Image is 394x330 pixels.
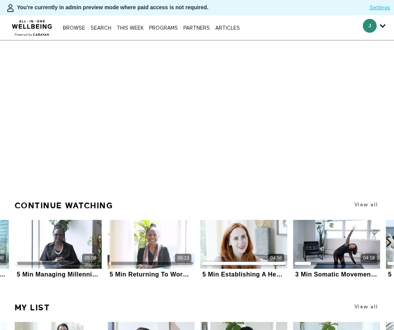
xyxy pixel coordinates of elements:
[6,3,15,13] img: person-bdfc0eaa9744423c596e6e1c01710c89950b1dff7c83b5d61d716cfd8139584f.svg
[357,15,391,40] div: Secondary
[15,300,50,316] a: My list
[200,220,288,279] a: 5 Min Establishing A Healthy Relationship With Alcohol04:565 Min Establishing A Healthy Relations...
[293,220,381,279] a: 3 Min Somatic Movement For Joy04:183 Min Somatic Movement For Joy
[181,26,212,31] a: PARTNERS
[354,202,378,208] a: View all
[370,4,390,12] a: Settings
[61,26,87,31] a: Browse
[363,255,375,261] div: 04:18
[354,304,378,310] a: View all
[89,26,113,31] a: Search
[110,271,193,278] div: 5 Min Returning To Work After Maternity Leave
[107,220,195,279] a: 5 Min Returning To Work After Maternity Leave06:135 Min Returning To Work After Maternity Leave
[15,198,113,214] a: Continue Watching
[15,220,102,279] a: 5 Min Managing Millennials & Gen Z05:595 Min Managing Millennials & Gen Z
[17,271,100,278] div: 5 Min Managing Millennials & Gen Z
[115,26,146,31] a: THIS WEEK
[9,14,55,37] img: CARAVAN
[147,26,180,31] a: PROGRAMS
[213,26,242,31] a: ARTICLES
[85,255,96,261] div: 05:59
[178,255,189,261] div: 06:13
[270,255,282,261] div: 04:56
[203,271,285,278] div: 5 Min Establishing A Healthy Relationship With Alcohol
[61,24,241,32] nav: Primary
[295,271,378,278] div: 3 Min Somatic Movement For Joy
